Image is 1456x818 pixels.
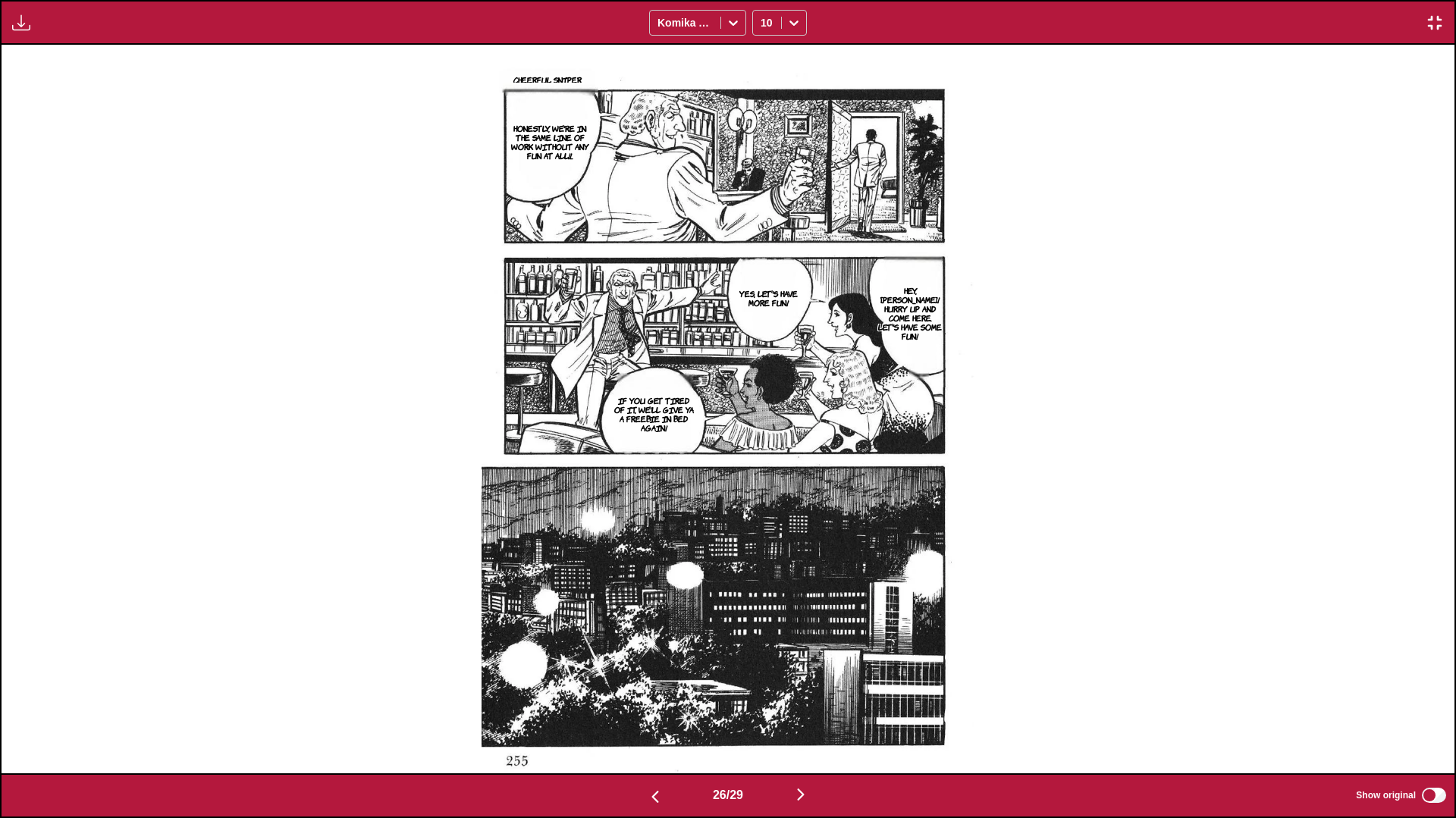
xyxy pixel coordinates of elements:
p: If you get tired of it, we'll give ya a freebie in bed again! [610,393,698,435]
img: Previous page [646,788,664,806]
p: Honestly, we're in the same line of work without any fun at all!!... [505,121,595,163]
p: Hey, [PERSON_NAME]! Hurry up and come here. Let's have some fun! [875,283,946,343]
img: Download translated images [12,14,30,32]
img: Next page [792,785,810,804]
span: 26 / 29 [713,788,743,802]
p: Yes, let's have more fun! [733,286,804,310]
span: Show original [1356,790,1416,801]
img: Manga Panel [482,45,974,773]
p: Cheerful sniper [510,72,585,87]
input: Show original [1422,788,1446,803]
